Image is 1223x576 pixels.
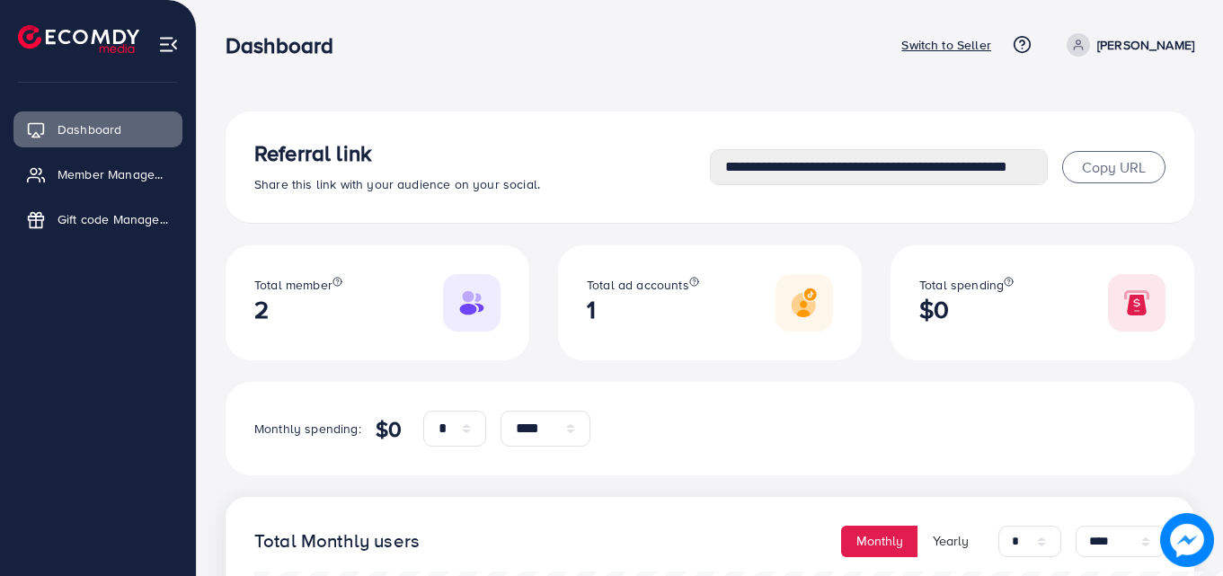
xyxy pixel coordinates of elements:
[1059,33,1194,57] a: [PERSON_NAME]
[587,295,699,324] h2: 1
[13,156,182,192] a: Member Management
[1097,34,1194,56] p: [PERSON_NAME]
[18,25,139,53] img: logo
[841,526,918,557] button: Monthly
[254,175,540,193] span: Share this link with your audience on your social.
[775,274,833,332] img: Responsive image
[254,140,710,166] h3: Referral link
[13,201,182,237] a: Gift code Management
[917,526,984,557] button: Yearly
[254,276,332,294] span: Total member
[1108,274,1165,332] img: Responsive image
[901,34,991,56] p: Switch to Seller
[587,276,689,294] span: Total ad accounts
[376,416,402,442] h4: $0
[58,120,121,138] span: Dashboard
[919,276,1004,294] span: Total spending
[1160,513,1214,567] img: image
[1082,157,1146,177] span: Copy URL
[226,32,348,58] h3: Dashboard
[254,418,361,439] p: Monthly spending:
[158,34,179,55] img: menu
[58,165,169,183] span: Member Management
[58,210,169,228] span: Gift code Management
[254,295,342,324] h2: 2
[254,530,420,553] h4: Total Monthly users
[13,111,182,147] a: Dashboard
[443,274,501,332] img: Responsive image
[1062,151,1165,183] button: Copy URL
[919,295,1014,324] h2: $0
